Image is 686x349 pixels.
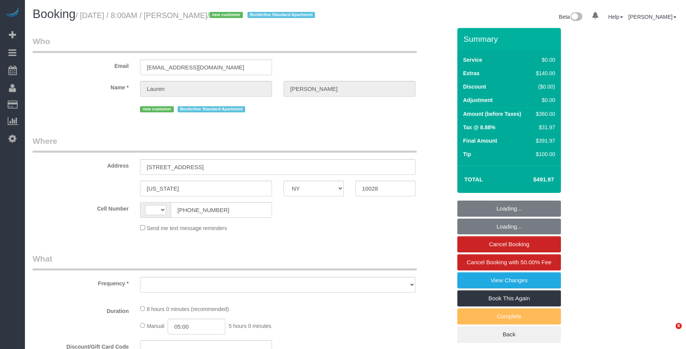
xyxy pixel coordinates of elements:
[178,106,246,112] span: Borderline Standard Apartment
[27,202,134,212] label: Cell Number
[207,11,317,20] span: /
[76,11,317,20] small: / [DATE] / 8:00AM / [PERSON_NAME]
[33,7,76,21] span: Booking
[660,323,678,341] iframe: Intercom live chat
[247,12,315,18] span: Borderline Standard Apartment
[608,14,623,20] a: Help
[27,159,134,170] label: Address
[5,8,20,18] img: Automaid Logo
[284,81,416,97] input: Last Name
[355,181,416,196] input: Zip Code
[628,14,676,20] a: [PERSON_NAME]
[570,12,582,22] img: New interface
[533,137,555,145] div: $391.97
[533,96,555,104] div: $0.00
[510,176,554,183] h4: $491.97
[457,290,561,306] a: Book This Again
[147,323,164,329] span: Manual
[27,59,134,70] label: Email
[457,236,561,252] a: Cancel Booking
[33,36,417,53] legend: Who
[463,123,495,131] label: Tax @ 8.88%
[533,110,555,118] div: $360.00
[559,14,583,20] a: Beta
[463,69,480,77] label: Extras
[533,150,555,158] div: $100.00
[463,56,482,64] label: Service
[27,305,134,315] label: Duration
[533,83,555,91] div: ($0.00)
[676,323,682,329] span: 6
[140,59,272,75] input: Email
[33,253,417,270] legend: What
[209,12,243,18] span: new customer
[463,96,493,104] label: Adjustment
[463,110,521,118] label: Amount (before Taxes)
[147,306,229,312] span: 8 hours 0 minutes (recommended)
[457,254,561,270] a: Cancel Booking with 50.00% Fee
[463,150,471,158] label: Tip
[140,106,173,112] span: new customer
[33,135,417,153] legend: Where
[533,56,555,64] div: $0.00
[457,272,561,288] a: View Changes
[140,81,272,97] input: First Name
[147,225,227,231] span: Send me text message reminders
[533,123,555,131] div: $31.97
[533,69,555,77] div: $140.00
[463,83,486,91] label: Discount
[463,35,557,43] h3: Summary
[27,277,134,287] label: Frequency *
[171,202,272,218] input: Cell Number
[140,181,272,196] input: City
[464,176,483,183] strong: Total
[457,326,561,342] a: Back
[27,81,134,91] label: Name *
[463,137,497,145] label: Final Amount
[467,259,552,265] span: Cancel Booking with 50.00% Fee
[229,323,271,329] span: 5 hours 0 minutes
